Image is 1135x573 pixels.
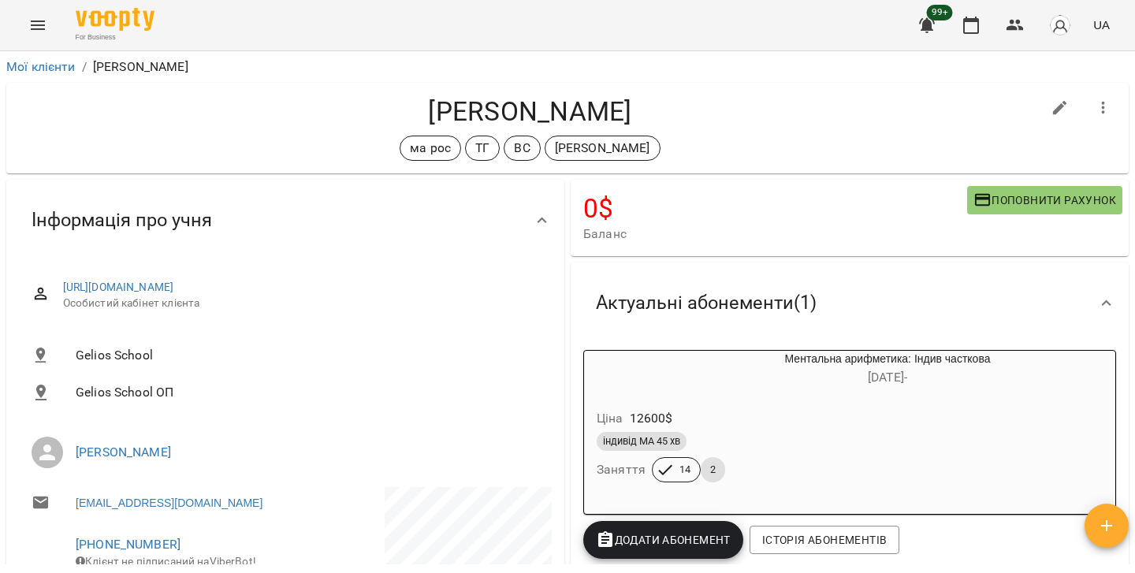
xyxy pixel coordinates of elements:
[32,208,212,233] span: Інформація про учня
[584,351,1115,501] button: Ментальна арифметика: Індив часткова[DATE]- Ціна12600$індивід МА 45 хвЗаняття142
[63,296,539,311] span: Особистий кабінет клієнта
[868,370,907,385] span: [DATE] -
[19,6,57,44] button: Menu
[545,136,661,161] div: [PERSON_NAME]
[76,495,262,511] a: [EMAIL_ADDRESS][DOMAIN_NAME]
[1087,10,1116,39] button: UA
[76,32,154,43] span: For Business
[93,58,188,76] p: [PERSON_NAME]
[514,139,530,158] p: ВС
[630,409,673,428] p: 12600 $
[504,136,540,161] div: ВС
[63,281,174,293] a: [URL][DOMAIN_NAME]
[1093,17,1110,33] span: UA
[583,225,967,244] span: Баланс
[597,434,687,448] span: індивід МА 45 хв
[596,530,731,549] span: Додати Абонемент
[583,521,743,559] button: Додати Абонемент
[584,351,660,389] div: Ментальна арифметика: Індив часткова
[76,537,180,552] a: [PHONE_NUMBER]
[76,555,256,567] span: Клієнт не підписаний на ViberBot!
[750,526,899,554] button: Історія абонементів
[410,139,451,158] p: ма рос
[76,383,539,402] span: Gelios School ОП
[967,186,1122,214] button: Поповнити рахунок
[660,351,1115,389] div: Ментальна арифметика: Індив часткова
[76,8,154,31] img: Voopty Logo
[19,95,1041,128] h4: [PERSON_NAME]
[670,463,700,477] span: 14
[465,136,500,161] div: ТГ
[555,139,650,158] p: [PERSON_NAME]
[927,5,953,20] span: 99+
[6,58,1129,76] nav: breadcrumb
[82,58,87,76] li: /
[76,346,539,365] span: Gelios School
[762,530,887,549] span: Історія абонементів
[475,139,489,158] p: ТГ
[1049,14,1071,36] img: avatar_s.png
[583,192,967,225] h4: 0 $
[597,459,646,481] h6: Заняття
[400,136,461,161] div: ма рос
[973,191,1116,210] span: Поповнити рахунок
[701,463,725,477] span: 2
[597,407,623,430] h6: Ціна
[6,180,564,261] div: Інформація про учня
[76,445,171,460] a: [PERSON_NAME]
[596,291,817,315] span: Актуальні абонементи ( 1 )
[571,262,1129,344] div: Актуальні абонементи(1)
[6,59,76,74] a: Мої клієнти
